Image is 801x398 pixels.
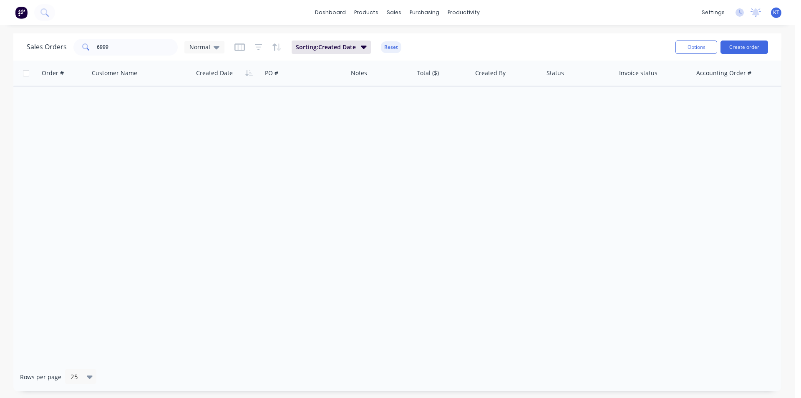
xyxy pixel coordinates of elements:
span: Sorting: Created Date [296,43,356,51]
div: Invoice status [619,69,657,77]
div: productivity [443,6,484,19]
div: purchasing [406,6,443,19]
button: Reset [381,41,401,53]
div: Notes [351,69,367,77]
div: Order # [42,69,64,77]
a: dashboard [311,6,350,19]
div: Accounting Order # [696,69,751,77]
div: Created Date [196,69,233,77]
div: Total ($) [417,69,439,77]
span: KT [773,9,779,16]
span: Rows per page [20,373,61,381]
h1: Sales Orders [27,43,67,51]
div: products [350,6,383,19]
button: Sorting:Created Date [292,41,371,54]
img: Factory [15,6,28,19]
div: Status [547,69,564,77]
div: sales [383,6,406,19]
div: settings [698,6,729,19]
div: Customer Name [92,69,137,77]
input: Search... [97,39,178,56]
button: Options [675,41,717,54]
div: Created By [475,69,506,77]
div: PO # [265,69,278,77]
span: Normal [189,43,210,51]
button: Create order [720,41,768,54]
